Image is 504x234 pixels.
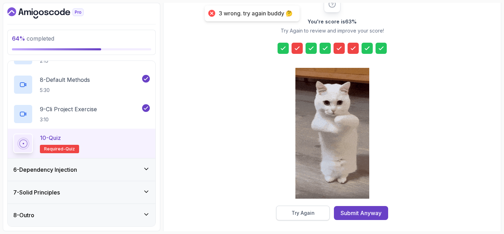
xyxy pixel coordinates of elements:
[334,206,388,220] button: Submit Anyway
[13,75,150,94] button: 8-Default Methods5:30
[65,146,75,152] span: quiz
[40,116,97,123] p: 3:10
[219,10,293,17] div: 3 wrong. try again buddy 🤔
[7,7,100,19] a: Dashboard
[44,146,65,152] span: Required-
[13,165,77,174] h3: 6 - Dependency Injection
[8,158,155,181] button: 6-Dependency Injection
[276,206,330,220] button: Try Again
[8,181,155,204] button: 7-Solid Principles
[40,76,90,84] p: 8 - Default Methods
[8,204,155,226] button: 8-Outro
[40,134,61,142] p: 10 - Quiz
[281,27,384,34] p: Try Again to review and improve your score!
[40,105,97,113] p: 9 - Cli Project Exercise
[40,87,90,94] p: 5:30
[295,68,369,199] img: cool-cat
[13,188,60,197] h3: 7 - Solid Principles
[13,104,150,124] button: 9-Cli Project Exercise3:10
[13,211,34,219] h3: 8 - Outro
[12,35,54,42] span: completed
[12,35,25,42] span: 64 %
[341,209,381,217] div: Submit Anyway
[308,18,357,25] h2: You're score is 63 %
[40,57,72,64] p: 2:15
[292,210,315,217] div: Try Again
[13,134,150,153] button: 10-QuizRequired-quiz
